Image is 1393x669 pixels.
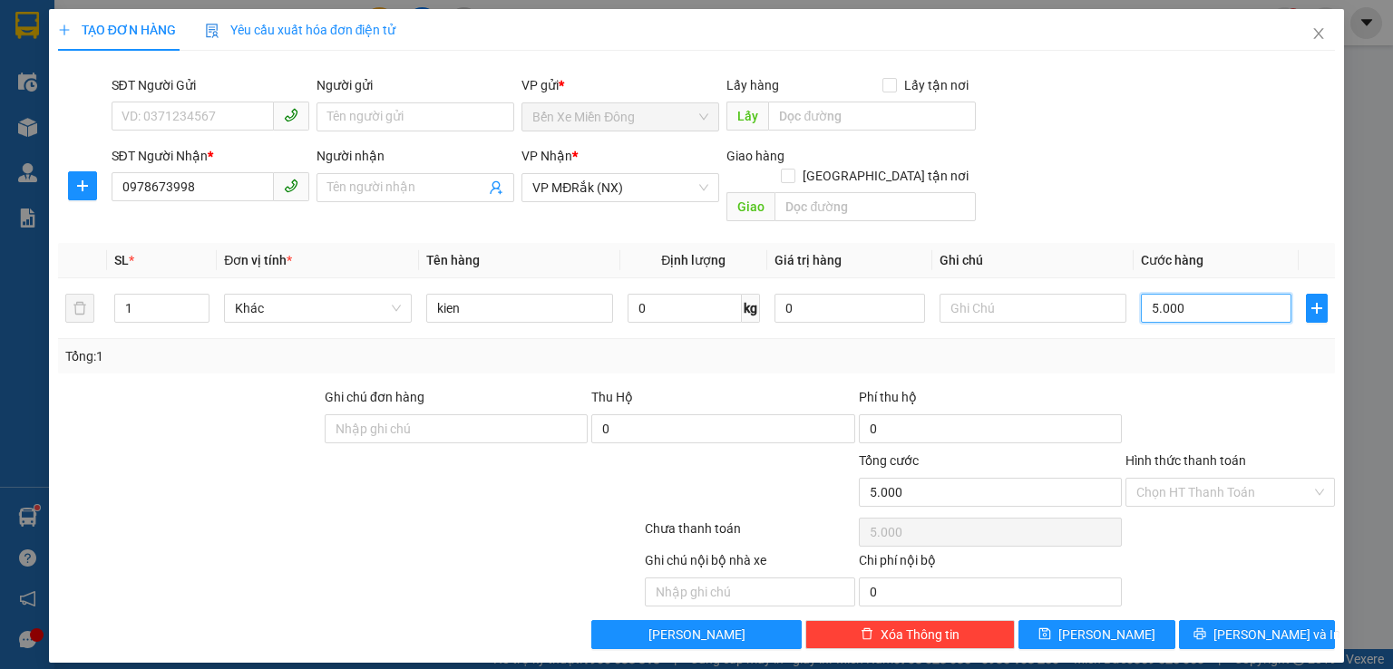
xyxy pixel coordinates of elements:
span: Yêu cầu xuất hóa đơn điện tử [205,23,396,37]
span: plus [69,179,96,193]
div: Ghi chú nội bộ nhà xe [645,550,854,577]
button: save[PERSON_NAME] [1018,620,1175,649]
div: Người gửi [317,75,514,95]
div: SĐT Người Nhận [112,146,309,166]
span: kg [742,294,760,323]
span: Lấy tận nơi [897,75,976,95]
span: Tổng cước [859,453,919,468]
div: 100.000 [14,95,163,117]
span: SL [114,253,129,267]
span: save [1038,627,1051,642]
span: CR : [14,97,42,116]
button: delete [65,294,94,323]
span: Lấy [726,102,768,131]
span: Giao [726,192,774,221]
span: [GEOGRAPHIC_DATA] tận nơi [795,166,976,186]
input: Ghi chú đơn hàng [325,414,588,443]
div: Bến Xe Miền Đông [15,15,161,59]
span: Gửi: [15,17,44,36]
th: Ghi chú [932,243,1134,278]
span: Đơn vị tính [224,253,292,267]
div: Người nhận [317,146,514,166]
span: Xóa Thông tin [881,625,960,645]
span: plus [1307,301,1327,315]
input: VD: Bàn, Ghế [426,294,613,323]
input: Dọc đường [774,192,976,221]
button: plus [68,171,97,200]
input: Nhập ghi chú [645,577,854,606]
span: [PERSON_NAME] [1058,625,1155,645]
div: Tên hàng: kien ( : 1 ) [15,128,319,150]
span: Tên hàng [426,253,480,267]
button: [PERSON_NAME] [591,620,801,649]
label: Hình thức thanh toán [1125,453,1246,468]
span: Khác [235,295,400,322]
span: Thu Hộ [591,390,633,404]
span: TẠO ĐƠN HÀNG [58,23,176,37]
span: VP MĐRắk (NX) [532,174,708,201]
span: [PERSON_NAME] và In [1213,625,1340,645]
span: printer [1193,627,1206,642]
span: Giá trị hàng [774,253,842,267]
span: Lấy hàng [726,78,779,92]
span: Giao hàng [726,149,784,163]
div: 0947671771 [173,59,319,84]
div: SĐT Người Gửi [112,75,309,95]
input: 0 [774,294,925,323]
span: user-add [489,180,503,195]
span: SL [159,126,183,151]
label: Ghi chú đơn hàng [325,390,424,404]
button: Close [1293,9,1344,60]
span: delete [861,627,873,642]
span: phone [284,108,298,122]
span: plus [58,24,71,36]
span: Bến Xe Miền Đông [532,103,708,131]
div: Tổng: 1 [65,346,539,366]
div: Phí thu hộ [859,387,1122,414]
input: Dọc đường [768,102,976,131]
div: VP gửi [521,75,719,95]
span: [PERSON_NAME] [648,625,745,645]
span: close [1311,26,1326,41]
button: deleteXóa Thông tin [805,620,1015,649]
span: Định lượng [661,253,726,267]
div: Chi phí nội bộ [859,550,1122,577]
img: icon [205,24,219,38]
span: Nhận: [173,17,217,36]
button: printer[PERSON_NAME] và In [1179,620,1336,649]
input: Ghi Chú [940,294,1126,323]
div: VP MĐRắk (NX) [173,15,319,59]
div: Chưa thanh toán [643,519,856,550]
span: phone [284,179,298,193]
button: plus [1306,294,1328,323]
span: VP Nhận [521,149,572,163]
span: Cước hàng [1141,253,1203,267]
